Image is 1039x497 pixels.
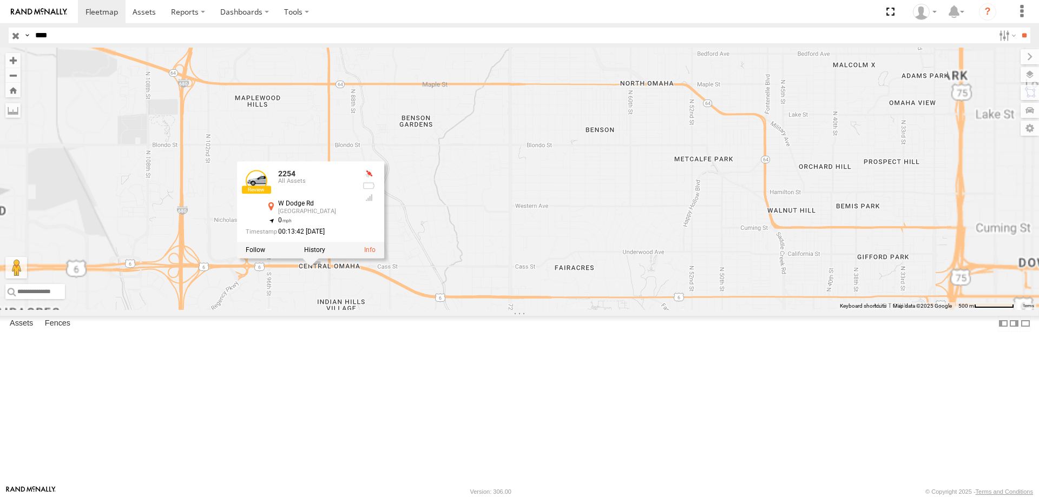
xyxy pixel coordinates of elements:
[278,216,292,224] span: 0
[246,170,267,191] a: View Asset Details
[976,488,1033,495] a: Terms and Conditions
[11,8,67,16] img: rand-logo.svg
[23,28,31,43] label: Search Query
[925,488,1033,495] div: © Copyright 2025 -
[4,316,38,331] label: Assets
[5,103,21,118] label: Measure
[278,200,354,207] div: W Dodge Rd
[998,316,1009,332] label: Dock Summary Table to the Left
[1020,316,1031,332] label: Hide Summary Table
[363,170,376,178] div: No GPS Fix
[278,208,354,215] div: [GEOGRAPHIC_DATA]
[5,53,21,68] button: Zoom in
[40,316,76,331] label: Fences
[909,4,941,20] div: Fred Welch
[995,28,1018,43] label: Search Filter Options
[278,178,354,185] div: All Assets
[470,488,511,495] div: Version: 306.00
[246,229,354,236] div: Date/time of location update
[278,169,295,178] a: 2254
[840,302,886,310] button: Keyboard shortcuts
[979,3,996,21] i: ?
[304,247,325,254] label: View Asset History
[246,247,265,254] label: Realtime tracking of Asset
[1021,121,1039,136] label: Map Settings
[958,303,974,309] span: 500 m
[5,68,21,83] button: Zoom out
[955,302,1017,310] button: Map Scale: 500 m per 70 pixels
[363,193,376,202] div: Last Event GSM Signal Strength
[1023,304,1034,308] a: Terms (opens in new tab)
[6,486,56,497] a: Visit our Website
[893,303,952,309] span: Map data ©2025 Google
[1009,316,1020,332] label: Dock Summary Table to the Right
[5,257,27,279] button: Drag Pegman onto the map to open Street View
[5,83,21,97] button: Zoom Home
[364,247,376,254] a: View Asset Details
[363,182,376,190] div: No battery health information received from this device.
